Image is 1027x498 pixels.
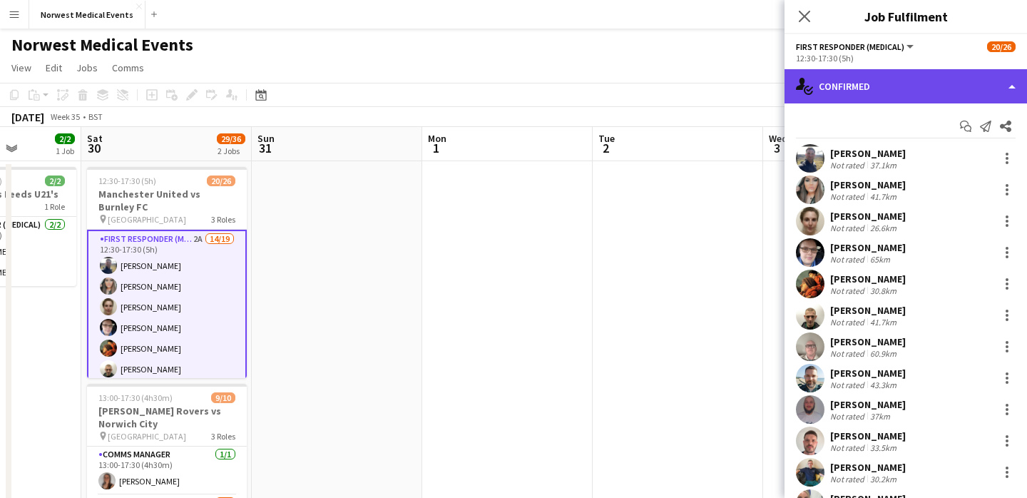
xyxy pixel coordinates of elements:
span: Sat [87,132,103,145]
span: Sun [257,132,275,145]
span: 2/2 [55,133,75,144]
div: 2 Jobs [218,146,245,156]
div: 37km [867,411,893,422]
h1: Norwest Medical Events [11,34,193,56]
div: 41.7km [867,317,899,327]
span: 31 [255,140,275,156]
div: Not rated [830,442,867,453]
span: 20/26 [207,176,235,186]
span: 1 Role [44,201,65,212]
div: Not rated [830,474,867,484]
span: 20/26 [987,41,1016,52]
div: Confirmed [785,69,1027,103]
div: [PERSON_NAME] [830,178,906,191]
span: First Responder (Medical) [796,41,904,52]
span: 2/2 [45,176,65,186]
div: [DATE] [11,110,44,124]
span: 1 [426,140,446,156]
span: [GEOGRAPHIC_DATA] [108,214,186,225]
span: 9/10 [211,392,235,403]
span: 3 Roles [211,214,235,225]
div: [PERSON_NAME] [830,210,906,223]
button: First Responder (Medical) [796,41,916,52]
div: 12:30-17:30 (5h) [796,53,1016,63]
span: Edit [46,61,62,74]
div: 60.9km [867,348,899,359]
div: Not rated [830,160,867,171]
div: 30.8km [867,285,899,296]
div: [PERSON_NAME] [830,273,906,285]
div: BST [88,111,103,122]
span: 13:00-17:30 (4h30m) [98,392,173,403]
div: 1 Job [56,146,74,156]
div: [PERSON_NAME] [830,241,906,254]
div: Not rated [830,223,867,233]
div: Not rated [830,411,867,422]
h3: Manchester United vs Burnley FC [87,188,247,213]
a: View [6,59,37,77]
span: 2 [596,140,615,156]
span: Mon [428,132,446,145]
span: Wed [769,132,787,145]
div: 33.5km [867,442,899,453]
div: [PERSON_NAME] [830,430,906,442]
div: [PERSON_NAME] [830,461,906,474]
span: View [11,61,31,74]
div: [PERSON_NAME] [830,147,906,160]
span: Tue [598,132,615,145]
h3: [PERSON_NAME] Rovers vs Norwich City [87,405,247,430]
div: 65km [867,254,893,265]
div: Not rated [830,380,867,390]
div: Not rated [830,254,867,265]
div: 30.2km [867,474,899,484]
span: 3 Roles [211,431,235,442]
app-card-role: Comms Manager1/113:00-17:30 (4h30m)[PERSON_NAME] [87,447,247,495]
div: [PERSON_NAME] [830,335,906,348]
span: 30 [85,140,103,156]
div: [PERSON_NAME] [830,304,906,317]
div: Not rated [830,348,867,359]
div: [PERSON_NAME] [830,367,906,380]
a: Comms [106,59,150,77]
span: 12:30-17:30 (5h) [98,176,156,186]
span: Week 35 [47,111,83,122]
div: Not rated [830,317,867,327]
div: Not rated [830,285,867,296]
a: Edit [40,59,68,77]
div: 41.7km [867,191,899,202]
div: Not rated [830,191,867,202]
span: Comms [112,61,144,74]
a: Jobs [71,59,103,77]
div: 43.3km [867,380,899,390]
span: 3 [767,140,787,156]
div: [PERSON_NAME] [830,398,906,411]
div: 37.1km [867,160,899,171]
app-job-card: 12:30-17:30 (5h)20/26Manchester United vs Burnley FC [GEOGRAPHIC_DATA]3 RolesFirst Responder (Med... [87,167,247,378]
button: Norwest Medical Events [29,1,145,29]
div: 26.6km [867,223,899,233]
span: Jobs [76,61,98,74]
span: [GEOGRAPHIC_DATA] [108,431,186,442]
span: 29/36 [217,133,245,144]
h3: Job Fulfilment [785,7,1027,26]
